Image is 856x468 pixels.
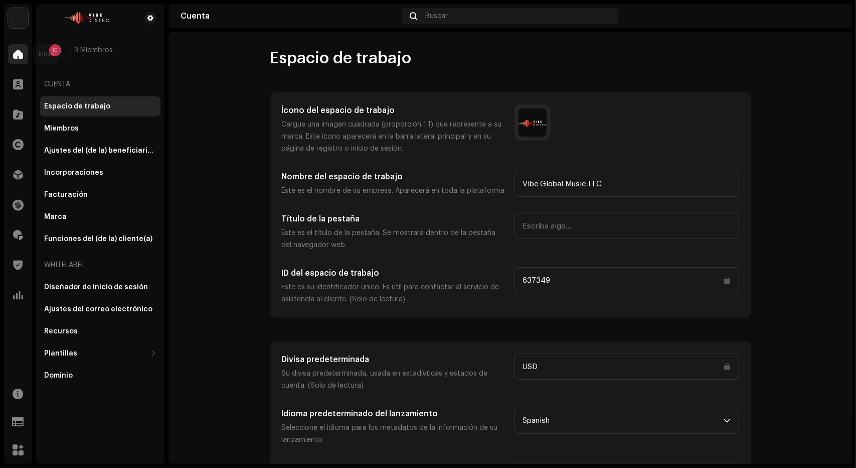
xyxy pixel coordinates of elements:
re-a-nav-header: Cuenta [40,72,160,96]
div: dropdown trigger [724,408,731,433]
div: Recursos [44,327,78,335]
h5: Divisa predeterminada [282,354,506,366]
div: Ajustes del correo electrónico [44,305,152,313]
re-m-nav-item: Funciones del (de la) cliente(a) [40,229,160,249]
div: Facturación [44,191,88,199]
span: 3 Miembros [74,46,113,54]
div: Incorporaciones [44,169,103,177]
div: Espacio de trabajo [44,102,110,110]
p: Este es el nombre de su empresa. Aparecerá en toda la plataforma. [282,185,506,197]
img: faf5ecf8-b9ed-4029-b615-923327bccd61 [40,44,52,56]
p: Este es su identificador único. Es útil para contactar al servicio de asistencia al cliente. (Sol... [282,281,506,305]
re-m-nav-item: Diseñador de inicio de sesión [40,277,160,297]
p: Seleccione el idioma para los metadatos de la información de su lanzamiento [282,422,506,446]
div: Marca [44,213,67,221]
div: Cuenta [181,12,398,20]
h5: Ícono del espacio de trabajo [282,104,506,116]
div: Dominio [44,372,73,380]
h5: Título de la pestaña [282,213,506,225]
img: 3af735df-190d-4acc-88e1-ee00d84a05a7 [58,44,70,56]
re-m-nav-item: Miembros [40,119,160,139]
re-a-nav-header: Whitelabel [40,253,160,277]
span: Spanish [523,408,724,433]
div: Plantillas [44,349,77,358]
img: faf5ecf8-b9ed-4029-b615-923327bccd61 [824,8,840,24]
re-m-nav-item: Marca [40,207,160,227]
input: Escriba algo... [515,354,739,380]
p: Su divisa predeterminada, usada en estadísticas y estados de cuenta. (Solo de lectura) [282,368,506,392]
div: C [49,44,61,56]
re-m-nav-dropdown: Plantillas [40,343,160,364]
img: 37d98b85-77d1-46b3-8062-64bacbf22e90 [44,12,128,24]
p: Cargue una imagen cuadrada (proporción 1:1) que represente a su marca. Este ícono aparecerá en la... [282,119,506,155]
p: Este es el título de la pestaña. Se mostrará dentro de la pestaña del navegador web. [282,227,506,251]
re-m-nav-item: Facturación [40,185,160,205]
input: Escriba algo... [515,267,739,293]
img: efe17899-e597-4c86-b47f-de2678312cfe [8,8,28,28]
div: Diseñador de inicio de sesión [44,283,148,291]
re-m-nav-item: Ajustes del correo electrónico [40,299,160,319]
re-m-nav-item: Ajustes del (de la) beneficiario(a) [40,141,160,161]
re-m-nav-item: Incorporaciones [40,163,160,183]
h5: Nombre del espacio de trabajo [282,171,506,183]
h5: ID del espacio de trabajo [282,267,506,279]
re-m-nav-item: Dominio [40,366,160,386]
div: Miembros [44,125,79,133]
input: Escriba algo... [515,171,739,197]
input: Escriba algo... [515,213,739,239]
h5: Idioma predeterminado del lanzamiento [282,408,506,420]
div: Ajustes del (de la) beneficiario(a) [44,147,156,155]
re-m-nav-item: Espacio de trabajo [40,96,160,116]
span: Espacio de trabajo [270,48,412,68]
re-m-nav-item: Recursos [40,321,160,341]
div: Funciones del (de la) cliente(a) [44,235,152,243]
span: Buscar [425,12,448,20]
